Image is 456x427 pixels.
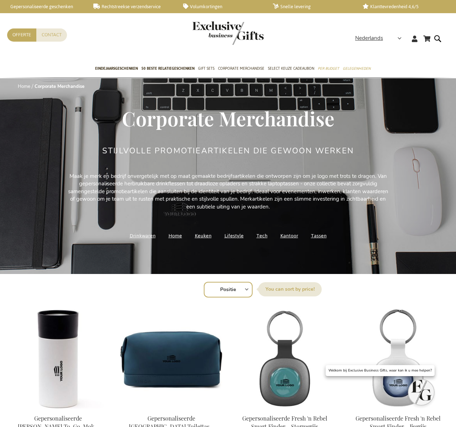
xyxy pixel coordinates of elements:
a: Corporate Merchandise [218,60,264,78]
p: Maak je merk en bedrijf onvergetelijk met op maat gemaakte bedrijfsartikelen die ontworpen zijn o... [68,173,388,211]
a: Contact [36,28,67,42]
span: Select Keuze Cadeaubon [268,65,314,72]
a: Personalised Otis Thermo To-Go-Mug [7,406,109,412]
a: Kantoor [280,231,298,241]
img: Personalised Fresh 'n Rebel Smart Finder - Storm Grey [347,309,449,408]
a: Offerte [7,28,36,42]
a: store logo [192,21,228,45]
a: Klanttevredenheid 4,6/5 [363,4,441,10]
a: Gepersonaliseerde geschenken [4,4,82,10]
a: Tassen [311,231,327,241]
span: 50 beste relatiegeschenken [141,65,195,72]
a: Eindejaarsgeschenken [95,60,138,78]
strong: Corporate Merchandise [35,83,84,90]
span: Eindejaarsgeschenken [95,65,138,72]
a: Per Budget [318,60,339,78]
a: Gift Sets [198,60,214,78]
span: Corporate Merchandise [218,65,264,72]
a: 50 beste relatiegeschenken [141,60,195,78]
a: Keuken [195,231,212,241]
label: Sorteer op [258,282,322,296]
a: Rechtstreekse verzendservice [93,4,172,10]
a: Select Keuze Cadeaubon [268,60,314,78]
img: Personalised Fresh 'n Rebel Smart Finder - Storm Grey [234,309,336,408]
a: Tech [256,231,268,241]
a: Personalised Fresh 'n Rebel Smart Finder - Storm Grey [347,406,449,412]
a: Gelegenheden [343,60,370,78]
span: Per Budget [318,65,339,72]
h2: Stijlvolle Promotieartikelen Die Gewoon Werken [102,147,354,155]
a: Lifestyle [224,231,244,241]
a: Personalised Baltimore Toiletry Bag - Blue [120,406,222,412]
span: Nederlands [355,34,383,42]
span: Gelegenheden [343,65,370,72]
img: Personalised Baltimore Toiletry Bag - Blue [120,309,222,408]
a: Volumkortingen [183,4,261,10]
a: Personalised Fresh 'n Rebel Smart Finder - Storm Grey [234,406,336,412]
span: Gift Sets [198,65,214,72]
a: Drinkwaren [130,231,156,241]
a: Snelle levering [273,4,351,10]
img: Exclusive Business gifts logo [192,21,264,45]
a: Home [169,231,182,241]
img: Personalised Otis Thermo To-Go-Mug [7,309,109,408]
a: Home [18,83,30,90]
span: Corporate Merchandise [122,105,335,131]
